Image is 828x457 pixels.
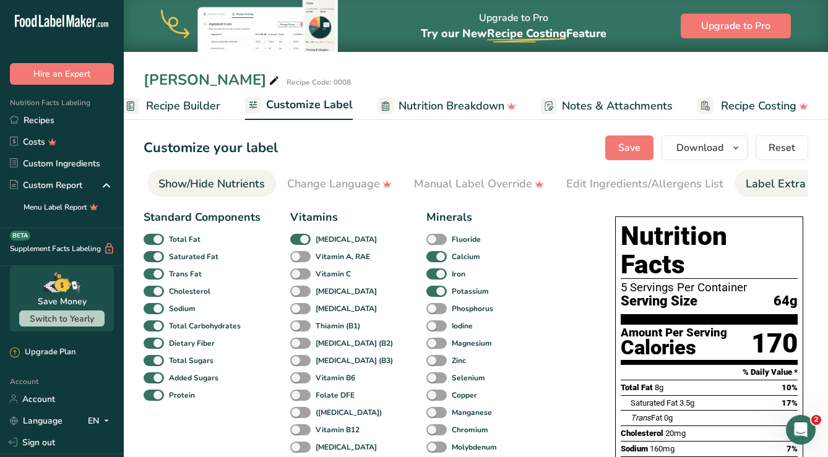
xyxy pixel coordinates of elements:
div: 5 Servings Per Container [621,281,798,294]
b: Total Sugars [169,355,213,366]
span: Try our New Feature [421,26,606,41]
span: 64g [774,294,798,309]
span: Nutrition Breakdown [399,98,504,114]
span: Cholesterol [621,429,663,438]
div: Change Language [287,176,392,192]
span: 3.5g [679,398,694,408]
div: Label Extra Info [746,176,828,192]
b: Cholesterol [169,286,210,297]
span: Fat [631,413,662,422]
h1: Customize your label [144,138,278,158]
button: Download [661,135,748,160]
div: EN [88,413,114,428]
section: % Daily Value * [621,365,798,380]
b: Selenium [452,372,485,383]
span: Notes & Attachments [562,98,673,114]
iframe: Intercom live chat [786,415,816,445]
span: 17% [782,398,798,408]
b: Phosphorus [452,303,493,314]
b: Trans Fat [169,268,202,280]
div: Minerals [426,209,501,226]
a: Recipe Builder [123,92,220,120]
div: Standard Components [144,209,261,226]
a: Notes & Attachments [541,92,673,120]
button: Switch to Yearly [19,310,105,327]
b: Iodine [452,320,473,331]
b: Sodium [169,303,196,314]
b: [MEDICAL_DATA] (B2) [316,338,393,349]
b: Copper [452,390,477,401]
b: Thiamin (B1) [316,320,360,331]
b: [MEDICAL_DATA] [316,442,377,453]
div: Calories [621,339,727,357]
div: 170 [751,327,798,360]
div: Show/Hide Nutrients [158,176,265,192]
span: 10% [782,383,798,392]
b: [MEDICAL_DATA] [316,234,377,245]
span: Switch to Yearly [30,313,94,325]
span: Recipe Costing [721,98,796,114]
b: Protein [169,390,195,401]
b: Total Carbohydrates [169,320,241,331]
span: Recipe Costing [487,26,566,41]
div: Upgrade Plan [10,346,75,359]
b: Iron [452,268,465,280]
a: Nutrition Breakdown [377,92,516,120]
b: Saturated Fat [169,251,218,262]
button: Upgrade to Pro [681,14,791,38]
b: Potassium [452,286,489,297]
div: [PERSON_NAME] [144,69,282,91]
span: Serving Size [621,294,697,309]
b: Vitamin B6 [316,372,355,383]
b: [MEDICAL_DATA] [316,286,377,297]
div: Amount Per Serving [621,327,727,339]
div: Custom Report [10,179,82,192]
b: Fluoride [452,234,481,245]
b: Folate DFE [316,390,355,401]
span: 20mg [665,429,686,438]
b: Total Fat [169,234,201,245]
div: BETA [10,231,30,241]
div: Edit Ingredients/Allergens List [566,176,723,192]
b: Molybdenum [452,442,497,453]
div: Upgrade to Pro [421,1,606,52]
span: Save [618,140,640,155]
span: Reset [769,140,795,155]
a: Recipe Costing [697,92,808,120]
span: Download [676,140,723,155]
a: Customize Label [245,91,353,121]
span: 2 [811,415,821,425]
div: Manual Label Override [414,176,544,192]
button: Save [605,135,653,160]
span: 8g [655,383,663,392]
div: Vitamins [290,209,397,226]
b: [MEDICAL_DATA] [316,303,377,314]
b: Zinc [452,355,466,366]
b: Vitamin B12 [316,424,360,435]
b: [MEDICAL_DATA] (B3) [316,355,393,366]
b: ([MEDICAL_DATA]) [316,407,382,418]
a: Language [10,410,63,432]
i: Trans [631,413,651,422]
button: Hire an Expert [10,63,114,85]
b: Added Sugars [169,372,218,383]
span: Recipe Builder [146,98,220,114]
b: Vitamin A, RAE [316,251,370,262]
span: Sodium [621,444,648,453]
span: Total Fat [621,383,653,392]
b: Magnesium [452,338,492,349]
b: Calcium [452,251,480,262]
span: Customize Label [266,96,353,113]
div: Recipe Code: 0008 [287,77,351,88]
b: Vitamin C [316,268,351,280]
span: Saturated Fat [631,398,678,408]
span: Upgrade to Pro [701,19,770,33]
div: Save Money [38,295,87,308]
b: Chromium [452,424,488,435]
span: 160mg [650,444,675,453]
b: Manganese [452,407,492,418]
span: 7% [787,444,798,453]
h1: Nutrition Facts [621,222,798,279]
b: Dietary Fiber [169,338,215,349]
span: 0g [664,413,673,422]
